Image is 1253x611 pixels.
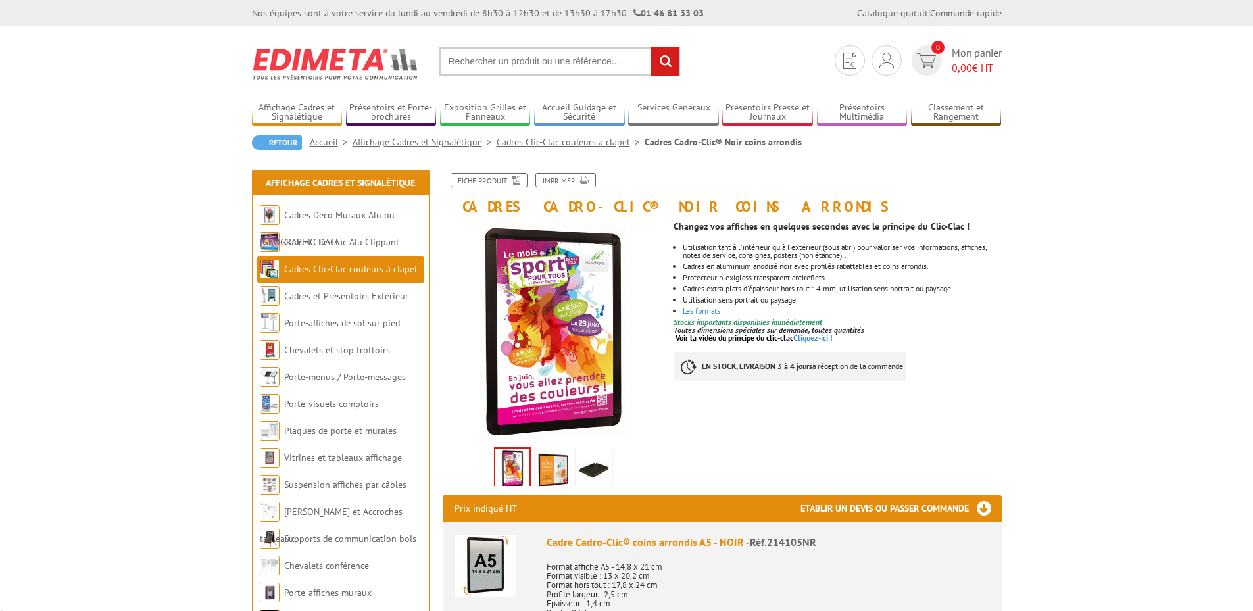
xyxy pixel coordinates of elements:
[800,495,1002,522] h3: Etablir un devis ou passer commande
[651,47,679,76] input: rechercher
[931,41,945,54] span: 0
[260,556,280,575] img: Chevalets conférence
[633,7,704,19] strong: 01 46 81 33 03
[260,209,395,248] a: Cadres Deco Muraux Alu ou [GEOGRAPHIC_DATA]
[879,53,894,68] img: devis rapide
[628,102,719,124] a: Services Généraux
[284,344,390,356] a: Chevalets et stop trottoirs
[284,263,418,275] a: Cadres Clic-Clac couleurs à clapet
[260,313,280,333] img: Porte-affiches de sol sur pied
[284,587,372,599] a: Porte-affiches muraux
[683,285,1001,293] li: Cadres extra-plats d'épaisseur hors tout 14 mm, utilisation sens portrait ou paysage.
[260,259,280,279] img: Cadres Clic-Clac couleurs à clapet
[534,102,625,124] a: Accueil Guidage et Sécurité
[284,560,369,572] a: Chevalets conférence
[260,205,280,225] img: Cadres Deco Muraux Alu ou Bois
[310,136,353,148] a: Accueil
[857,7,1002,20] div: |
[440,102,531,124] a: Exposition Grilles et Panneaux
[911,102,1002,124] a: Classement et Rangement
[284,479,406,491] a: Suspension affiches par câbles
[260,475,280,495] img: Suspension affiches par câbles
[843,53,856,69] img: devis rapide
[930,7,1002,19] a: Commande rapide
[260,421,280,441] img: Plaques de porte et murales
[547,535,990,550] div: Cadre Cadro-Clic® coins arrondis A5 - NOIR -
[252,39,420,88] img: Edimeta
[676,333,833,343] a: Voir la vidéo du principe du clic-clacCliquez-ici !
[284,236,399,248] a: Cadres Clic-Clac Alu Clippant
[497,136,645,148] a: Cadres Clic-Clac couleurs à clapet
[645,135,802,149] li: Cadres Cadro-Clic® Noir coins arrondis
[260,506,403,545] a: [PERSON_NAME] et Accroches tableaux
[260,502,280,522] img: Cimaises et Accroches tableaux
[284,533,416,545] a: Supports de communication bois
[537,450,569,491] img: cadres_affichage_cadro-clic_noir_214105nr2_2.jpg
[952,61,972,74] span: 0,00
[674,352,906,381] p: à réception de la commande
[284,290,408,302] a: Cadres et Présentoirs Extérieur
[284,452,402,464] a: Vitrines et tableaux affichage
[252,102,343,124] a: Affichage Cadres et Signalétique
[683,306,720,316] a: Les formats
[260,394,280,414] img: Porte-visuels comptoirs
[702,361,812,371] strong: EN STOCK, LIVRAISON 3 à 4 jours
[683,262,1001,270] li: Cadres en aluminium anodisé noir avec profilés rabattables et coins arrondis.
[353,136,497,148] a: Affichage Cadres et Signalétique
[455,495,517,522] p: Prix indiqué HT
[683,296,1001,304] li: Utilisation sens portrait ou paysage.
[535,173,596,187] a: Imprimer
[817,102,908,124] a: Présentoirs Multimédia
[260,286,280,306] img: Cadres et Présentoirs Extérieur
[260,367,280,387] img: Porte-menus / Porte-messages
[266,177,415,189] a: Affichage Cadres et Signalétique
[284,317,400,329] a: Porte-affiches de sol sur pied
[346,102,437,124] a: Présentoirs et Porte-brochures
[578,450,610,491] img: cadres_affichage_cadro-clic_noir_214105nr_3.jpg
[750,535,816,549] span: Réf.214105NR
[439,47,680,76] input: Rechercher un produit ou une référence...
[260,583,280,602] img: Porte-affiches muraux
[252,135,302,150] a: Retour
[284,398,379,410] a: Porte-visuels comptoirs
[674,220,970,232] strong: Changez vos affiches en quelques secondes avec le principe du Clic-Clac !
[443,221,664,443] img: cadres_affichage_cadro-clic_noir_214105nr2.jpg
[908,45,1002,76] a: devis rapide 0 Mon panier 0,00€ HT
[260,340,280,360] img: Chevalets et stop trottoirs
[455,535,516,597] img: Cadre Cadro-Clic® coins arrondis A5 - NOIR
[917,53,936,68] img: devis rapide
[683,274,1001,281] li: Protecteur plexiglass transparent antireflets.
[284,425,397,437] a: Plaques de porte et murales
[451,173,528,187] a: Fiche produit
[857,7,928,19] a: Catalogue gratuit
[674,317,822,327] font: Stocks importants disponibles immédiatement
[722,102,813,124] a: Présentoirs Presse et Journaux
[674,325,864,335] em: Toutes dimensions spéciales sur demande, toutes quantités
[495,449,529,489] img: cadres_affichage_cadro-clic_noir_214105nr2.jpg
[952,61,1002,76] span: € HT
[260,448,280,468] img: Vitrines et tableaux affichage
[683,243,1001,259] li: Utilisation tant à l'intérieur qu'à l'extérieur (sous abri) pour valoriser vos informations, affi...
[952,45,1002,76] span: Mon panier
[252,7,704,20] div: Nos équipes sont à votre service du lundi au vendredi de 8h30 à 12h30 et de 13h30 à 17h30
[676,333,793,343] span: Voir la vidéo du principe du clic-clac
[284,371,406,383] a: Porte-menus / Porte-messages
